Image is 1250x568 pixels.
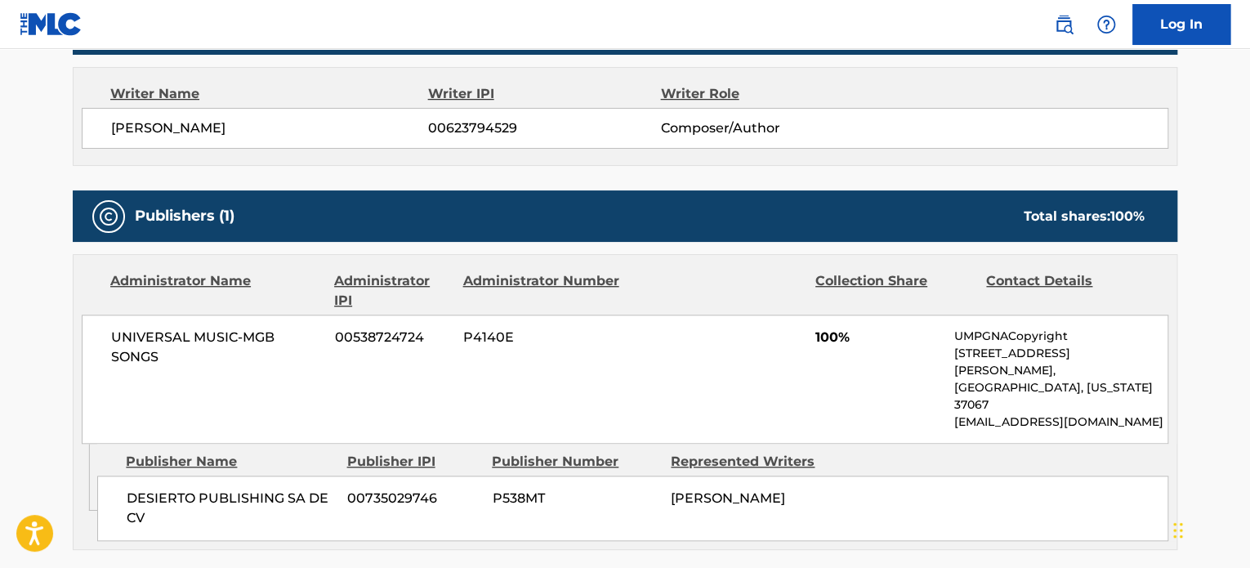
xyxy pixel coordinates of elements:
span: [PERSON_NAME] [111,119,428,138]
span: 00538724724 [335,328,451,347]
span: UNIVERSAL MUSIC-MGB SONGS [111,328,323,367]
div: Administrator IPI [334,271,450,311]
img: help [1096,15,1116,34]
span: 00623794529 [428,119,660,138]
span: 100% [815,328,942,347]
div: Drag [1173,506,1183,555]
p: UMPGNACopyright [954,328,1167,345]
div: Total shares: [1024,207,1145,226]
div: Administrator Number [462,271,621,311]
p: [GEOGRAPHIC_DATA], [US_STATE] 37067 [954,379,1167,414]
img: MLC Logo [20,12,83,36]
h5: Publishers (1) [135,207,234,226]
p: [EMAIL_ADDRESS][DOMAIN_NAME] [954,414,1167,431]
div: Represented Writers [671,452,837,472]
span: P4140E [463,328,622,347]
div: Publisher IPI [346,452,480,472]
div: Publisher Name [126,452,334,472]
span: DESIERTO PUBLISHING SA DE CV [127,489,335,528]
div: Contact Details [986,271,1145,311]
div: Publisher Number [492,452,658,472]
img: Publishers [99,207,118,226]
span: 00735029746 [347,489,480,508]
img: search [1054,15,1074,34]
iframe: Chat Widget [1168,490,1250,568]
div: Writer IPI [428,84,661,104]
div: Writer Role [660,84,872,104]
span: [PERSON_NAME] [671,490,785,506]
div: Administrator Name [110,271,322,311]
div: Writer Name [110,84,428,104]
span: 100 % [1110,208,1145,224]
span: P538MT [492,489,658,508]
span: Composer/Author [660,119,872,138]
div: Help [1090,8,1123,41]
p: [STREET_ADDRESS][PERSON_NAME], [954,345,1167,379]
a: Log In [1132,4,1230,45]
div: Collection Share [815,271,974,311]
a: Public Search [1047,8,1080,41]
